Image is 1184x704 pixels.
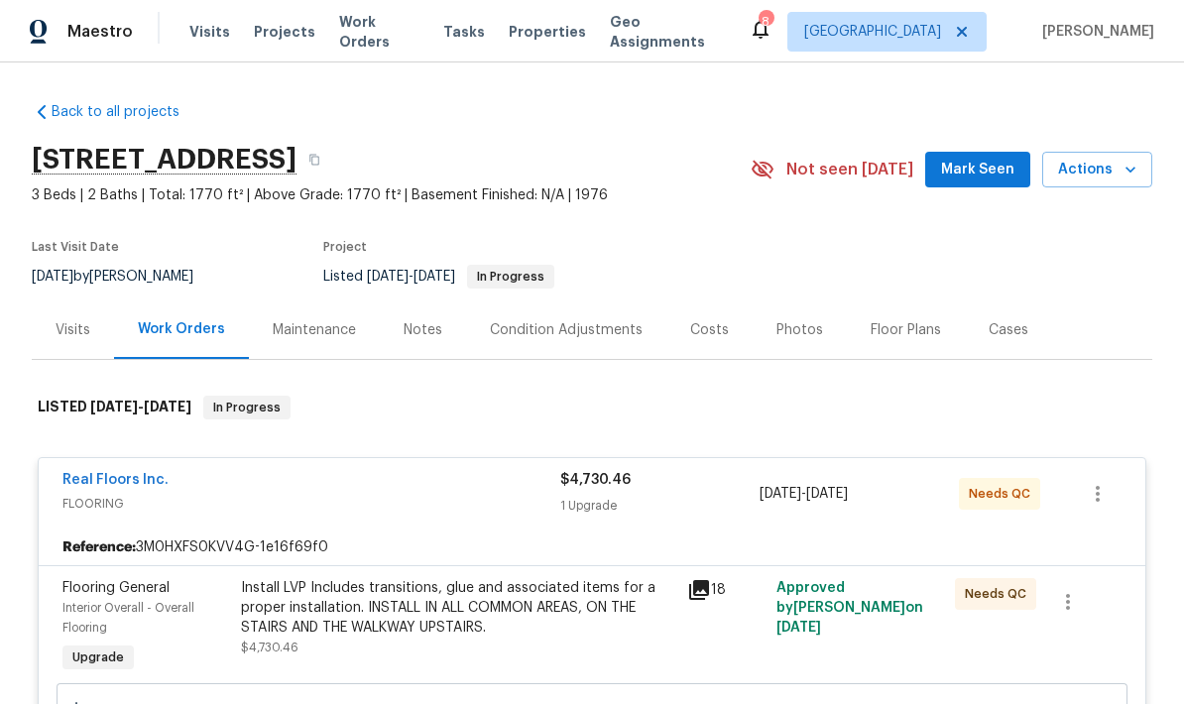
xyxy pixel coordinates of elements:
span: Actions [1058,158,1136,182]
div: 8 [759,12,772,32]
span: $4,730.46 [241,642,298,653]
div: Install LVP Includes transitions, glue and associated items for a proper installation. INSTALL IN... [241,578,675,638]
span: [GEOGRAPHIC_DATA] [804,22,941,42]
span: Upgrade [64,647,132,667]
span: Maestro [67,22,133,42]
span: Approved by [PERSON_NAME] on [776,581,923,635]
span: Visits [189,22,230,42]
span: In Progress [469,271,552,283]
div: 18 [687,578,765,602]
span: [DATE] [90,400,138,413]
div: Condition Adjustments [490,320,643,340]
span: [DATE] [414,270,455,284]
div: Floor Plans [871,320,941,340]
span: 3 Beds | 2 Baths | Total: 1770 ft² | Above Grade: 1770 ft² | Basement Finished: N/A | 1976 [32,185,751,205]
span: Project [323,241,367,253]
span: Listed [323,270,554,284]
div: Work Orders [138,319,225,339]
span: Properties [509,22,586,42]
button: Copy Address [296,142,332,177]
div: Maintenance [273,320,356,340]
div: LISTED [DATE]-[DATE]In Progress [32,376,1152,439]
span: [DATE] [760,487,801,501]
div: Visits [56,320,90,340]
span: Needs QC [965,584,1034,604]
span: [DATE] [144,400,191,413]
div: Cases [989,320,1028,340]
span: - [90,400,191,413]
span: Geo Assignments [610,12,725,52]
span: [DATE] [776,621,821,635]
span: Interior Overall - Overall Flooring [62,602,194,634]
span: Last Visit Date [32,241,119,253]
span: - [760,484,848,504]
span: Tasks [443,25,485,39]
span: - [367,270,455,284]
div: 1 Upgrade [560,496,760,516]
h6: LISTED [38,396,191,419]
span: [DATE] [367,270,409,284]
span: Not seen [DATE] [786,160,913,179]
span: [PERSON_NAME] [1034,22,1154,42]
span: $4,730.46 [560,473,631,487]
span: Mark Seen [941,158,1014,182]
div: by [PERSON_NAME] [32,265,217,289]
div: Costs [690,320,729,340]
a: Real Floors Inc. [62,473,169,487]
span: FLOORING [62,494,560,514]
a: Back to all projects [32,102,222,122]
b: Reference: [62,537,136,557]
div: Notes [404,320,442,340]
span: Work Orders [339,12,419,52]
span: In Progress [205,398,289,417]
div: 3M0HXFS0KVV4G-1e16f69f0 [39,529,1145,565]
span: Projects [254,22,315,42]
div: Photos [776,320,823,340]
button: Mark Seen [925,152,1030,188]
span: [DATE] [32,270,73,284]
span: Flooring General [62,581,170,595]
span: Needs QC [969,484,1038,504]
span: [DATE] [806,487,848,501]
button: Actions [1042,152,1152,188]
